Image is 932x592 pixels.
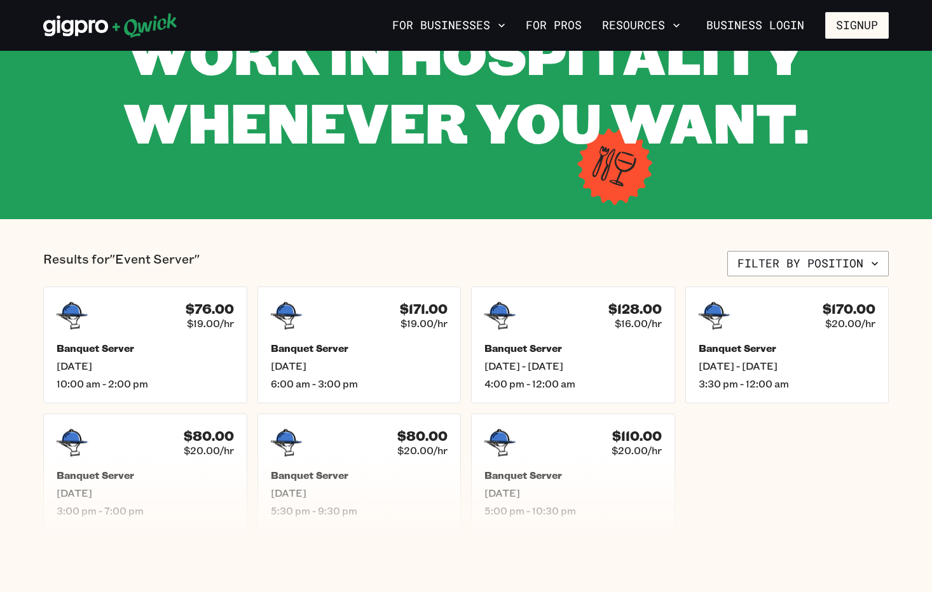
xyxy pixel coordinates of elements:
[187,317,234,330] span: $19.00/hr
[184,444,234,457] span: $20.00/hr
[387,15,511,36] button: For Businesses
[271,342,448,354] h5: Banquet Server
[397,444,448,457] span: $20.00/hr
[257,286,462,403] a: $171.00$19.00/hrBanquet Server[DATE]6:00 am - 3:00 pm
[43,286,247,403] a: $76.00$19.00/hrBanquet Server[DATE]10:00 am - 2:00 pm
[823,301,875,317] h4: $170.00
[685,286,889,403] a: $170.00$20.00/hrBanquet Server[DATE] - [DATE]3:30 pm - 12:00 am
[57,487,234,499] span: [DATE]
[484,487,662,499] span: [DATE]
[484,360,662,372] span: [DATE] - [DATE]
[484,377,662,390] span: 4:00 pm - 12:00 am
[400,301,448,317] h4: $171.00
[43,414,247,530] a: $80.00$20.00/hrBanquet Server[DATE]3:00 pm - 7:00 pm
[271,377,448,390] span: 6:00 am - 3:00 pm
[271,469,448,481] h5: Banquet Server
[727,251,889,276] button: Filter by position
[608,301,662,317] h4: $128.00
[597,15,685,36] button: Resources
[825,317,875,330] span: $20.00/hr
[484,469,662,481] h5: Banquet Server
[57,377,234,390] span: 10:00 am - 2:00 pm
[57,469,234,481] h5: Banquet Server
[57,504,234,517] span: 3:00 pm - 7:00 pm
[271,487,448,499] span: [DATE]
[271,360,448,372] span: [DATE]
[471,286,675,403] a: $128.00$16.00/hrBanquet Server[DATE] - [DATE]4:00 pm - 12:00 am
[271,504,448,517] span: 5:30 pm - 9:30 pm
[257,414,462,530] a: $80.00$20.00/hrBanquet Server[DATE]5:30 pm - 9:30 pm
[484,342,662,354] h5: Banquet Server
[521,15,587,36] a: For Pros
[699,342,876,354] h5: Banquet Server
[484,504,662,517] span: 5:00 pm - 10:30 pm
[699,360,876,372] span: [DATE] - [DATE]
[43,251,200,276] p: Results for "Event Server"
[615,317,662,330] span: $16.00/hr
[699,377,876,390] span: 3:30 pm - 12:00 am
[184,428,234,444] h4: $80.00
[401,317,448,330] span: $19.00/hr
[696,12,815,39] a: Business Login
[612,428,662,444] h4: $110.00
[397,428,448,444] h4: $80.00
[57,342,234,354] h5: Banquet Server
[471,414,675,530] a: $110.00$20.00/hrBanquet Server[DATE]5:00 pm - 10:30 pm
[123,17,809,158] span: WORK IN HOSPITALITY WHENEVER YOU WANT.
[186,301,234,317] h4: $76.00
[825,12,889,39] button: Signup
[57,360,234,372] span: [DATE]
[612,444,662,457] span: $20.00/hr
